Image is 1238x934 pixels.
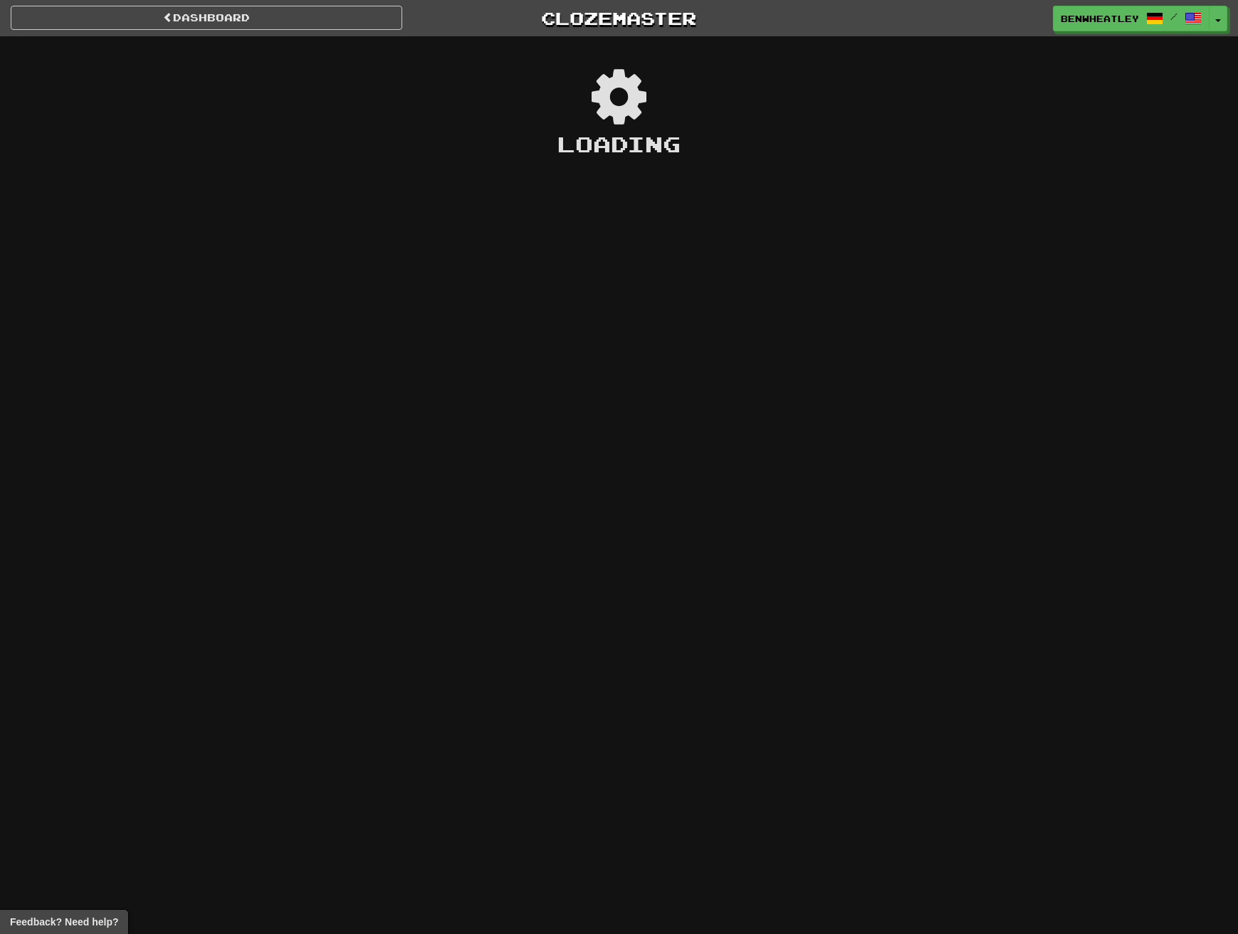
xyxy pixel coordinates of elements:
[11,6,402,30] a: Dashboard
[1053,6,1210,31] a: BenWheatley /
[1061,12,1139,25] span: BenWheatley
[424,6,815,31] a: Clozemaster
[1170,11,1177,21] span: /
[10,915,118,929] span: Open feedback widget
